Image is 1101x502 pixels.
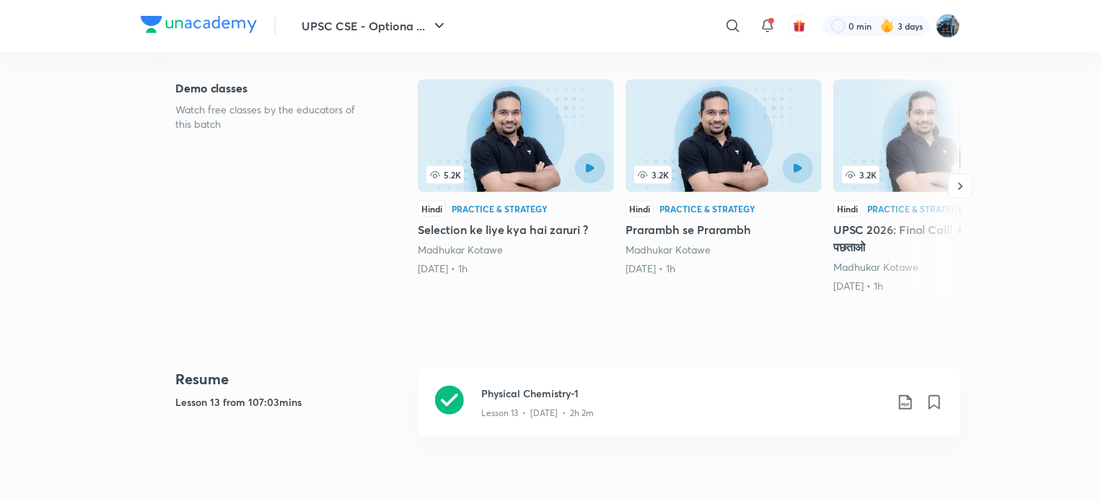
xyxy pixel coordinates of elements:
[175,79,372,97] h5: Demo classes
[175,103,372,131] p: Watch free classes by the educators of this batch
[418,368,960,454] a: Physical Chemistry-1Lesson 13 • [DATE] • 2h 2m
[793,20,806,33] img: avatar
[880,19,895,33] img: streak
[833,201,861,217] div: Hindi
[426,166,464,183] span: 5.2K
[833,79,1030,293] a: 3.2KHindiPractice & StrategyUPSC 2026: Final Call! अभी शुरू करो या पछताओMadhukar Kotawe[DATE] • 1h
[418,261,614,276] div: 4th Apr • 1h
[833,221,1030,256] h5: UPSC 2026: Final Call! अभी शुरू करो या पछताओ
[788,14,811,38] button: avatar
[833,79,1030,293] a: UPSC 2026: Final Call! अभी शुरू करो या पछताओ
[626,79,822,276] a: Prarambh se Prarambh
[833,260,1030,274] div: Madhukar Kotawe
[634,166,672,183] span: 3.2K
[141,16,257,37] a: Company Logo
[141,16,257,33] img: Company Logo
[293,12,457,40] button: UPSC CSE - Optiona ...
[418,79,614,276] a: Selection ke liye kya hai zaruri ?
[626,79,822,276] a: 3.2KHindiPractice & StrategyPrarambh se PrarambhMadhukar Kotawe[DATE] • 1h
[626,221,822,238] h5: Prarambh se Prarambh
[452,204,548,213] div: Practice & Strategy
[481,407,594,420] p: Lesson 13 • [DATE] • 2h 2m
[936,14,960,38] img: I A S babu
[842,166,880,183] span: 3.2K
[418,243,503,256] a: Madhukar Kotawe
[481,386,885,401] h3: Physical Chemistry-1
[418,79,614,276] a: 5.2KHindiPractice & StrategySelection ke liye kya hai zaruri ?Madhukar Kotawe[DATE] • 1h
[659,204,755,213] div: Practice & Strategy
[418,243,614,257] div: Madhukar Kotawe
[833,260,918,274] a: Madhukar Kotawe
[626,261,822,276] div: 11th May • 1h
[418,221,614,238] h5: Selection ke liye kya hai zaruri ?
[626,243,822,257] div: Madhukar Kotawe
[867,204,963,213] div: Practice & Strategy
[626,201,654,217] div: Hindi
[175,368,406,390] h4: Resume
[626,243,711,256] a: Madhukar Kotawe
[175,394,406,410] h5: Lesson 13 from 107:03mins
[418,201,446,217] div: Hindi
[833,279,1030,293] div: 14th Jun • 1h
